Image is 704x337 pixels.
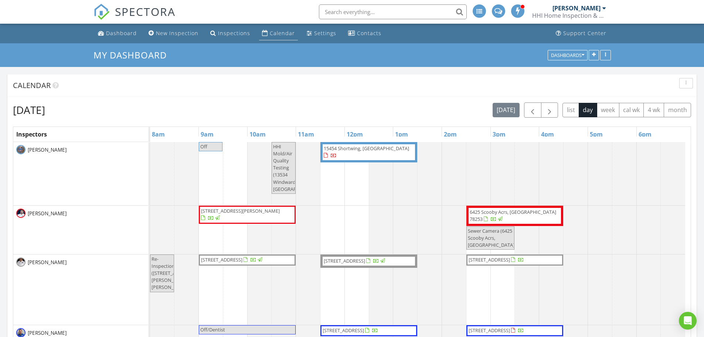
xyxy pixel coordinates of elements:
button: week [597,103,619,117]
button: day [579,103,597,117]
span: [STREET_ADDRESS] [324,257,365,264]
a: My Dashboard [93,49,173,61]
span: [STREET_ADDRESS] [201,256,242,263]
div: Calendar [270,30,295,37]
button: 4 wk [643,103,664,117]
span: [PERSON_NAME] [26,210,68,217]
img: 8334a47d40204d029b6682c9b1fdee83.jpeg [16,209,25,218]
span: [PERSON_NAME] [26,146,68,154]
span: [STREET_ADDRESS][PERSON_NAME] [201,208,280,214]
div: New Inspection [156,30,198,37]
a: 3pm [491,128,507,140]
a: 4pm [539,128,556,140]
div: Contacts [357,30,381,37]
input: Search everything... [319,4,467,19]
button: cal wk [619,103,644,117]
span: [PERSON_NAME] [26,329,68,337]
a: 8am [150,128,167,140]
a: 1pm [393,128,410,140]
button: [DATE] [493,103,520,117]
div: HHI Home Inspection & Pest Control [532,12,606,19]
div: Dashboard [106,30,137,37]
img: The Best Home Inspection Software - Spectora [93,4,110,20]
img: jj.jpg [16,145,25,154]
button: list [562,103,579,117]
a: 2pm [442,128,459,140]
span: [STREET_ADDRESS] [469,327,510,334]
a: 10am [248,128,268,140]
a: Contacts [345,27,384,40]
span: Re-Inspection ([STREET_ADDRESS][PERSON_NAME], [PERSON_NAME]) [152,256,194,291]
a: SPECTORA [93,10,176,26]
span: Sewer Camera (6425 Scooby Acrs, [GEOGRAPHIC_DATA]) [468,228,516,248]
a: Settings [304,27,339,40]
span: Off [200,143,207,150]
a: 9am [199,128,215,140]
div: [PERSON_NAME] [552,4,601,12]
img: img_0667.jpeg [16,257,25,267]
span: [PERSON_NAME] [26,259,68,266]
a: Calendar [259,27,298,40]
button: month [664,103,691,117]
a: New Inspection [146,27,201,40]
div: Open Intercom Messenger [679,312,697,330]
span: Off/Dentist [200,326,225,333]
button: Next day [541,102,558,118]
a: Inspections [207,27,253,40]
div: Settings [314,30,336,37]
a: 11am [296,128,316,140]
div: Dashboards [551,53,584,58]
a: Support Center [553,27,609,40]
a: 12pm [345,128,365,140]
a: Dashboard [95,27,140,40]
span: HHI Mold/Air Quality Testing (13534 Windward, [GEOGRAPHIC_DATA]) [273,143,321,192]
span: [STREET_ADDRESS] [323,327,364,334]
button: Previous day [524,102,541,118]
span: Inspectors [16,130,47,138]
button: Dashboards [548,50,588,60]
a: 5pm [588,128,605,140]
h2: [DATE] [13,102,45,117]
div: Inspections [218,30,250,37]
span: SPECTORA [115,4,176,19]
span: [STREET_ADDRESS] [469,256,510,263]
span: Calendar [13,80,51,90]
span: 6425 Scooby Acrs, [GEOGRAPHIC_DATA] 78253 [470,209,556,222]
a: 6pm [637,128,653,140]
div: Support Center [563,30,606,37]
span: 15454 Shortwing, [GEOGRAPHIC_DATA] [324,145,409,152]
